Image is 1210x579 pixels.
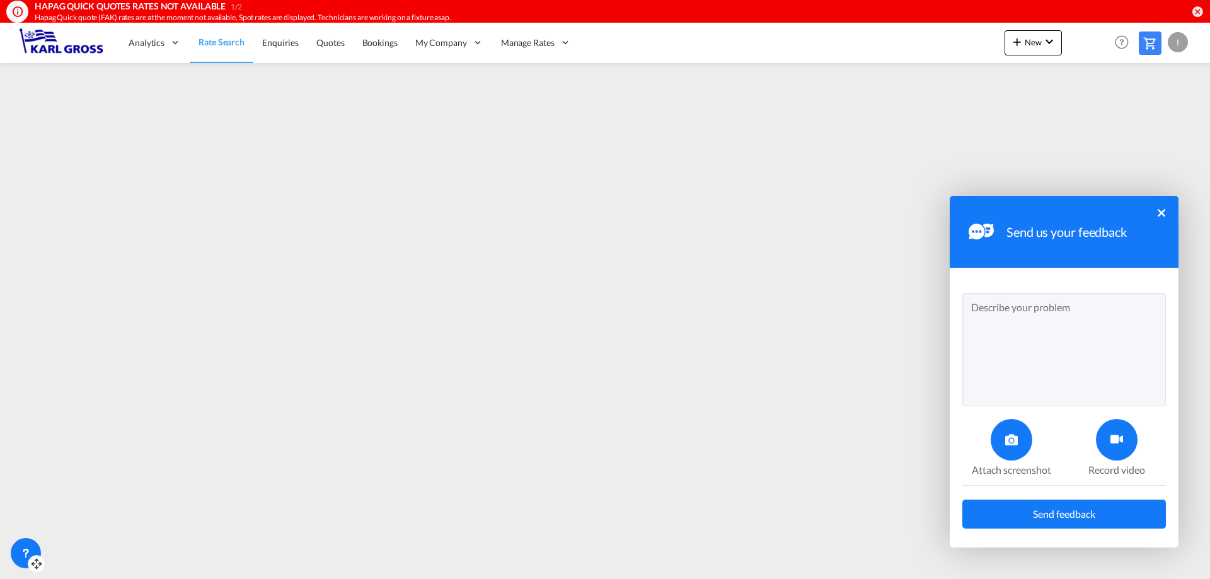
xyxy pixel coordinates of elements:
[501,37,555,49] span: Manage Rates
[1111,32,1139,54] div: Help
[1010,37,1057,47] span: New
[190,22,253,63] a: Rate Search
[262,37,299,48] span: Enquiries
[1168,32,1188,52] div: I
[35,13,1024,23] div: Hapag Quick quote (FAK) rates are at the moment not available, Spot rates are displayed. Technici...
[11,5,24,18] md-icon: icon-information-outline
[492,22,580,63] div: Manage Rates
[120,22,190,63] div: Analytics
[308,22,353,63] a: Quotes
[231,2,242,13] div: 1/2
[1010,34,1025,49] md-icon: icon-plus 400-fg
[415,37,467,49] span: My Company
[1191,5,1204,18] button: icon-close-circle
[362,37,398,48] span: Bookings
[1005,30,1062,55] button: icon-plus 400-fgNewicon-chevron-down
[406,22,492,63] div: My Company
[354,22,406,63] a: Bookings
[129,37,164,49] span: Analytics
[19,28,104,57] img: 3269c73066d711f095e541db4db89301.png
[1111,32,1132,53] span: Help
[199,37,245,47] span: Rate Search
[316,37,344,48] span: Quotes
[1042,34,1057,49] md-icon: icon-chevron-down
[253,22,308,63] a: Enquiries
